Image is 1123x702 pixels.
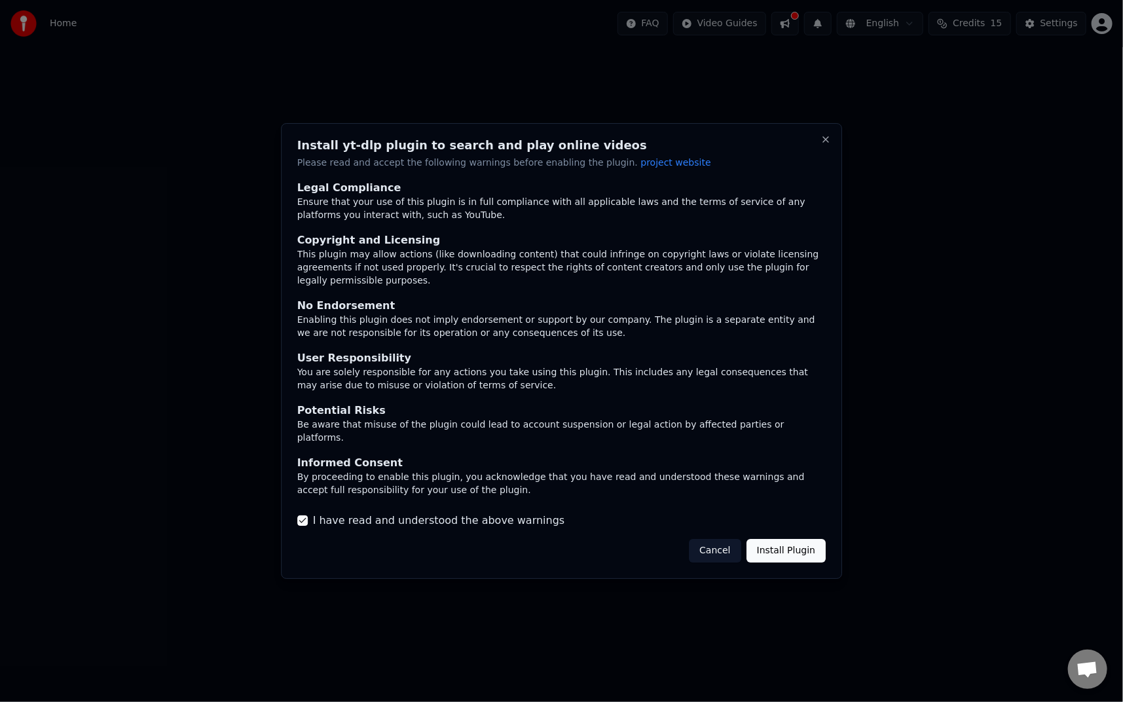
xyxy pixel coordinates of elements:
[297,139,826,151] h2: Install yt-dlp plugin to search and play online videos
[297,248,826,287] div: This plugin may allow actions (like downloading content) that could infringe on copyright laws or...
[297,157,826,170] p: Please read and accept the following warnings before enabling the plugin.
[297,455,826,471] div: Informed Consent
[297,180,826,196] div: Legal Compliance
[297,232,826,248] div: Copyright and Licensing
[297,298,826,314] div: No Endorsement
[297,350,826,366] div: User Responsibility
[297,366,826,392] div: You are solely responsible for any actions you take using this plugin. This includes any legal co...
[313,513,565,528] label: I have read and understood the above warnings
[641,157,711,168] span: project website
[297,196,826,222] div: Ensure that your use of this plugin is in full compliance with all applicable laws and the terms ...
[297,418,826,445] div: Be aware that misuse of the plugin could lead to account suspension or legal action by affected p...
[297,403,826,418] div: Potential Risks
[297,471,826,497] div: By proceeding to enable this plugin, you acknowledge that you have read and understood these warn...
[297,314,826,340] div: Enabling this plugin does not imply endorsement or support by our company. The plugin is a separa...
[689,539,741,563] button: Cancel
[746,539,826,563] button: Install Plugin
